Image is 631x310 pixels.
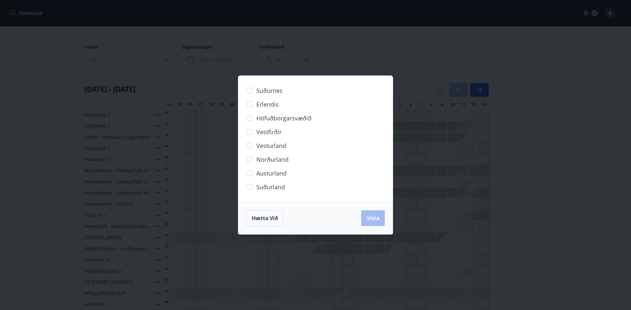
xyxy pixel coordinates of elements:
[256,155,289,164] span: Norðurland
[252,215,278,222] span: Hætta við
[256,100,279,109] span: Erlendis
[256,128,282,136] span: Vestfirðir
[256,86,283,95] span: Suðurnes
[256,141,286,150] span: Vesturland
[246,210,284,226] button: Hætta við
[256,169,287,177] span: Austurland
[256,114,312,122] span: Höfuðborgarsvæðið
[256,183,285,191] span: Suðurland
